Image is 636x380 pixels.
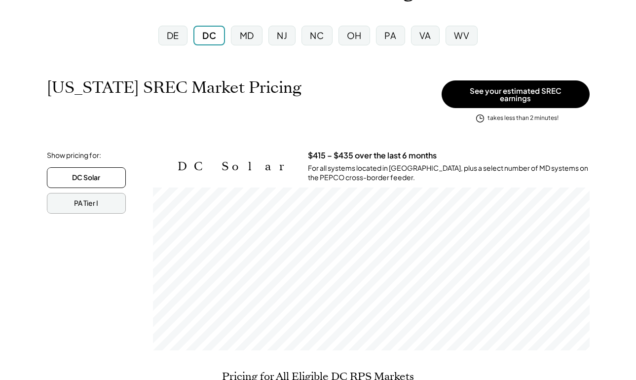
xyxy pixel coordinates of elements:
div: takes less than 2 minutes! [487,114,559,122]
div: MD [240,29,254,41]
div: DE [167,29,179,41]
div: Show pricing for: [47,151,101,160]
h2: DC Solar [178,159,293,174]
div: PA Tier I [74,198,98,208]
h3: $415 – $435 over the last 6 months [308,151,437,161]
div: WV [454,29,469,41]
div: DC [202,29,216,41]
div: NC [310,29,324,41]
h1: [US_STATE] SREC Market Pricing [47,78,301,97]
div: For all systems located in [GEOGRAPHIC_DATA], plus a select number of MD systems on the PEPCO cro... [308,163,590,183]
div: NJ [277,29,287,41]
div: OH [347,29,362,41]
div: DC Solar [72,173,100,183]
div: PA [384,29,396,41]
div: VA [419,29,431,41]
button: See your estimated SREC earnings [442,80,590,108]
